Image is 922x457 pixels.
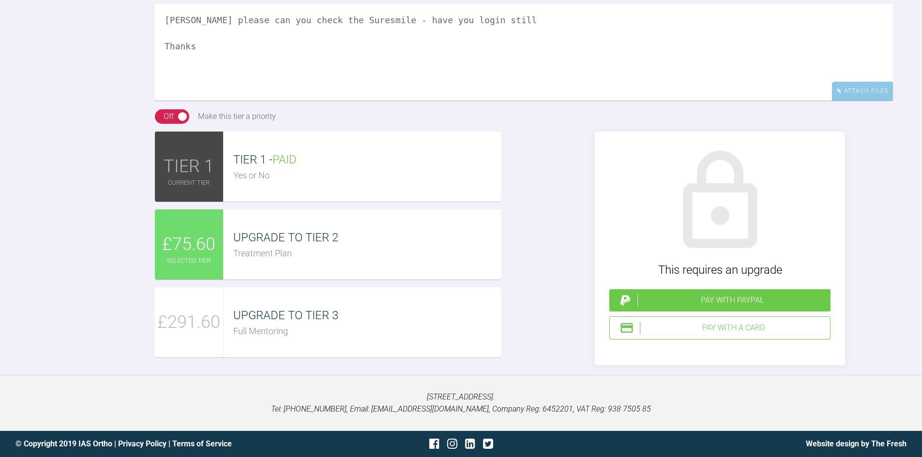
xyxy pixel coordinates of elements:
span: PAID [272,153,297,166]
div: This requires an upgrade [609,261,831,279]
img: paypal.a7a4ce45.svg [618,293,633,308]
img: stripeIcon.ae7d7783.svg [620,321,634,335]
span: TIER 1 - [233,153,297,166]
span: £75.60 [162,231,215,259]
span: UPGRADE TO TIER 3 [233,309,338,322]
div: Yes or No [233,169,501,183]
div: Pay with PayPal [637,294,827,307]
textarea: [PERSON_NAME] please can you check the Suresmile - have you login still Thanks [155,4,893,101]
a: Terms of Service [172,439,232,448]
span: TIER 1 [164,153,214,181]
div: Off [164,110,174,123]
div: Treatment Plan [233,247,501,261]
div: Pay with a Card [640,322,826,334]
p: [STREET_ADDRESS]. Tel: [PHONE_NUMBER], Email: [EMAIL_ADDRESS][DOMAIN_NAME], Company Reg: 6452201,... [15,391,907,415]
div: Attach Files [832,82,893,101]
div: Make this tier a priority [198,110,276,123]
a: Website design by The Fresh [806,439,907,448]
div: Full Mentoring [233,324,501,339]
a: Privacy Policy [118,439,166,448]
span: £291.60 [157,309,220,337]
span: UPGRADE TO TIER 2 [233,231,338,244]
img: lock.6dc949b6.svg [665,146,776,257]
div: © Copyright 2019 IAS Ortho | | [15,438,313,450]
